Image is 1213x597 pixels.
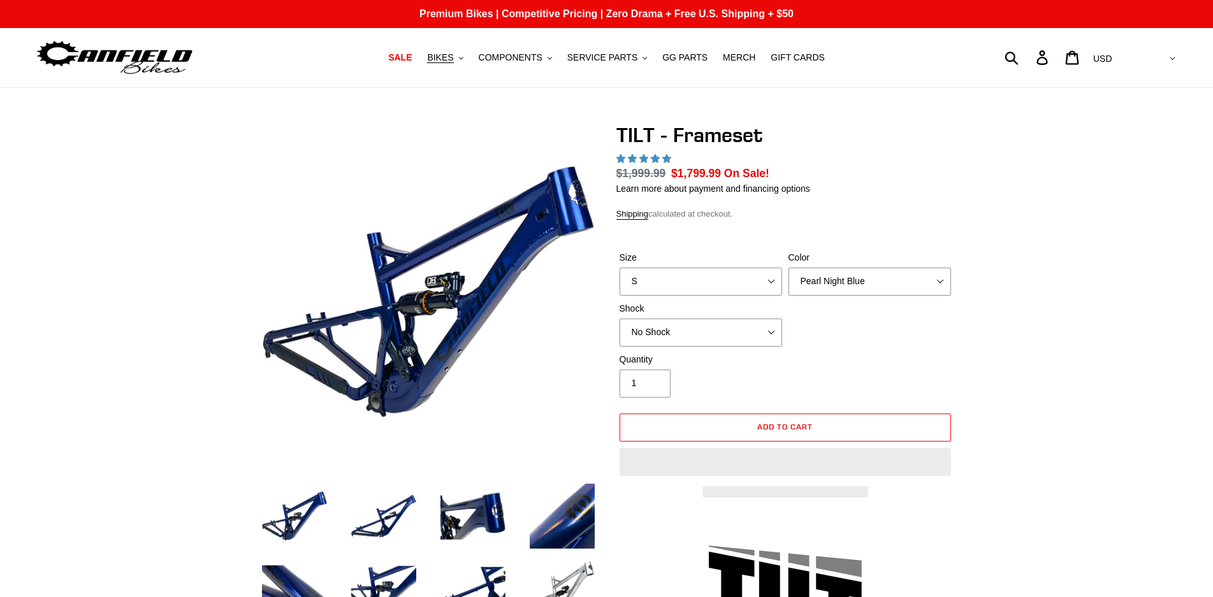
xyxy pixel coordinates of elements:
[472,49,558,66] button: COMPONENTS
[620,302,782,315] label: Shock
[620,414,951,442] button: Add to cart
[561,49,653,66] button: SERVICE PARTS
[1012,43,1044,71] input: Search
[616,167,666,180] s: $1,999.99
[771,52,825,63] span: GIFT CARDS
[567,52,637,63] span: SERVICE PARTS
[662,52,708,63] span: GG PARTS
[527,481,597,551] img: Load image into Gallery viewer, TILT - Frameset
[349,481,419,551] img: Load image into Gallery viewer, TILT - Frameset
[479,52,542,63] span: COMPONENTS
[671,167,721,180] span: $1,799.99
[620,251,782,264] label: Size
[723,52,755,63] span: MERCH
[616,183,810,194] a: Learn more about payment and financing options
[262,126,595,458] img: TILT - Frameset
[616,208,954,220] div: calculated at checkout.
[427,52,453,63] span: BIKES
[382,49,418,66] a: SALE
[616,123,954,147] h1: TILT - Frameset
[716,49,762,66] a: MERCH
[656,49,714,66] a: GG PARTS
[438,481,508,551] img: Load image into Gallery viewer, TILT - Frameset
[788,251,951,264] label: Color
[616,154,674,164] span: 5.00 stars
[388,52,412,63] span: SALE
[259,481,330,551] img: Load image into Gallery viewer, TILT - Frameset
[35,38,194,78] img: Canfield Bikes
[764,49,831,66] a: GIFT CARDS
[757,422,813,431] span: Add to cart
[724,165,769,182] span: On Sale!
[616,209,649,220] a: Shipping
[421,49,469,66] button: BIKES
[620,353,782,366] label: Quantity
